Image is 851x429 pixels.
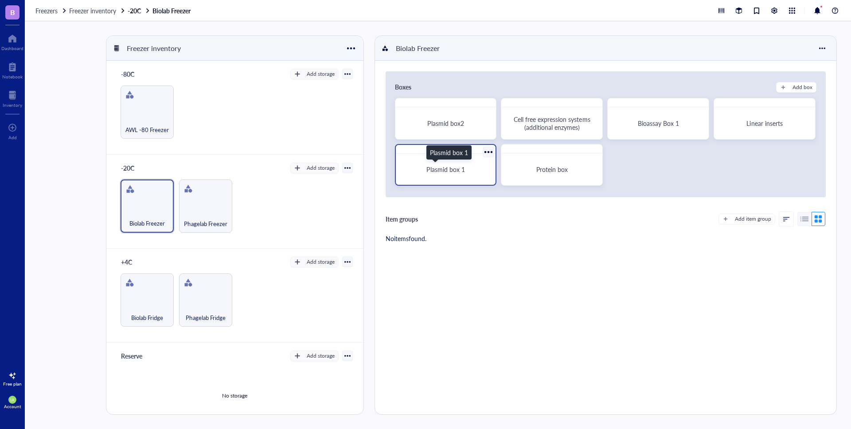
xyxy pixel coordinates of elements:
button: Add storage [290,69,339,79]
div: Add item group [735,215,771,223]
span: Plasmid box 1 [426,165,465,174]
div: Biolab Freezer [392,41,445,56]
div: Account [4,404,21,409]
div: Freezer inventory [123,41,185,56]
span: AWL -80 Freezer [125,125,169,135]
div: No items found. [386,234,426,243]
div: Reserve [117,350,170,362]
a: Freezer inventory [69,7,126,15]
div: Inventory [3,102,22,108]
a: Notebook [2,60,23,79]
a: Inventory [3,88,22,108]
div: Dashboard [1,46,23,51]
span: Protein box [536,165,568,174]
div: +4C [117,256,170,268]
div: Add storage [307,70,335,78]
button: Add storage [290,163,339,173]
span: IA [10,397,15,402]
button: Add storage [290,351,339,361]
div: No storage [222,392,247,400]
div: Add storage [307,164,335,172]
div: Add storage [307,258,335,266]
button: Add box [776,82,816,93]
div: -20C [117,162,170,174]
div: Plasmid box 1 [430,148,468,157]
span: Phagelab Fridge [186,313,225,323]
span: Freezers [35,6,58,15]
div: Notebook [2,74,23,79]
button: Add storage [290,257,339,267]
div: Free plan [3,381,22,386]
div: -80C [117,68,170,80]
div: Item groups [386,214,418,224]
div: Add [8,135,17,140]
span: Freezer inventory [69,6,116,15]
span: Biolab Fridge [131,313,163,323]
span: Linear inserts [746,119,782,128]
a: -20CBiolab Freezer [128,7,192,15]
span: Phagelab Freezer [184,219,227,229]
div: Add box [792,83,812,91]
span: B [10,7,15,18]
button: Add item group [718,214,775,224]
a: Freezers [35,7,67,15]
a: Dashboard [1,31,23,51]
span: Bioassay Box 1 [638,119,679,128]
span: Biolab Freezer [129,218,165,228]
span: Cell free expression systems (additional enzymes) [514,115,592,132]
span: Plasmid box2 [427,119,464,128]
div: Boxes [395,82,411,93]
div: Add storage [307,352,335,360]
